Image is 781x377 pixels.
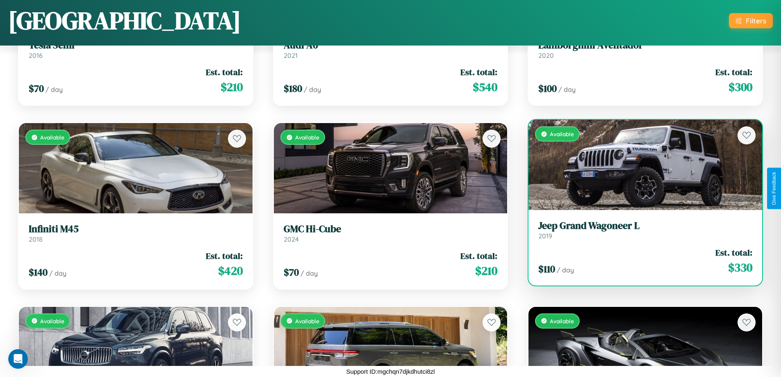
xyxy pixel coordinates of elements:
h3: Tesla Semi [29,39,243,51]
div: Give Feedback [771,172,777,205]
span: $ 110 [538,262,555,276]
span: 2021 [284,51,298,59]
h1: [GEOGRAPHIC_DATA] [8,4,241,37]
span: $ 210 [475,263,497,279]
h3: GMC Hi-Cube [284,223,498,235]
h3: Audi A6 [284,39,498,51]
span: / day [558,85,576,94]
span: Est. total: [460,250,497,262]
span: 2024 [284,235,299,243]
span: / day [304,85,321,94]
span: $ 330 [728,259,752,276]
a: Lamborghini Aventador2020 [538,39,752,59]
span: $ 70 [284,265,299,279]
span: Available [550,318,574,324]
span: $ 180 [284,82,302,95]
span: $ 540 [473,79,497,95]
span: Available [40,318,64,324]
iframe: Intercom live chat [8,349,28,369]
span: Est. total: [460,66,497,78]
span: / day [557,266,574,274]
h3: Lamborghini Aventador [538,39,752,51]
span: Available [295,134,319,141]
span: Est. total: [715,247,752,258]
span: $ 420 [218,263,243,279]
span: Available [40,134,64,141]
span: 2018 [29,235,43,243]
span: Est. total: [206,250,243,262]
span: $ 210 [221,79,243,95]
span: Est. total: [715,66,752,78]
span: 2020 [538,51,554,59]
a: Audi A62021 [284,39,498,59]
span: / day [46,85,63,94]
span: $ 140 [29,265,48,279]
span: $ 300 [729,79,752,95]
span: 2016 [29,51,43,59]
a: GMC Hi-Cube2024 [284,223,498,243]
p: Support ID: mgchqn7djkdhutci8zl [346,366,435,377]
a: Jeep Grand Wagoneer L2019 [538,220,752,240]
span: Est. total: [206,66,243,78]
a: Infiniti M452018 [29,223,243,243]
span: / day [49,269,66,277]
span: / day [301,269,318,277]
h3: Jeep Grand Wagoneer L [538,220,752,232]
span: Available [550,130,574,137]
a: Tesla Semi2016 [29,39,243,59]
button: Filters [729,13,773,28]
div: Filters [746,16,766,25]
span: 2019 [538,232,552,240]
span: Available [295,318,319,324]
h3: Infiniti M45 [29,223,243,235]
span: $ 100 [538,82,557,95]
span: $ 70 [29,82,44,95]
